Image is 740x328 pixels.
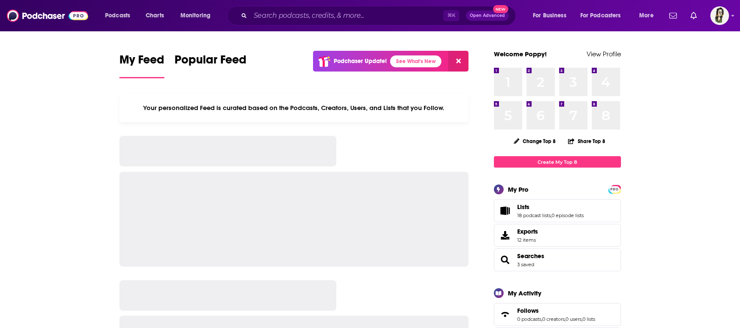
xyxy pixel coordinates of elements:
[666,8,680,23] a: Show notifications dropdown
[250,9,443,22] input: Search podcasts, credits, & more...
[541,316,542,322] span: ,
[470,14,505,18] span: Open Advanced
[175,9,222,22] button: open menu
[517,203,584,211] a: Lists
[610,186,620,192] a: PRO
[710,6,729,25] button: Show profile menu
[119,94,469,122] div: Your personalized Feed is curated based on the Podcasts, Creators, Users, and Lists that you Follow.
[509,136,561,146] button: Change Top 8
[582,316,595,322] a: 0 lists
[610,186,620,193] span: PRO
[575,9,633,22] button: open menu
[493,5,508,13] span: New
[497,254,514,266] a: Searches
[494,248,621,271] span: Searches
[517,307,595,314] a: Follows
[180,10,211,22] span: Monitoring
[710,6,729,25] img: User Profile
[235,6,524,25] div: Search podcasts, credits, & more...
[508,185,529,193] div: My Pro
[639,10,654,22] span: More
[565,316,582,322] a: 0 users
[119,52,164,78] a: My Feed
[466,11,509,21] button: Open AdvancedNew
[587,50,621,58] a: View Profile
[105,10,130,22] span: Podcasts
[7,8,88,24] img: Podchaser - Follow, Share and Rate Podcasts
[542,316,565,322] a: 0 creators
[517,237,538,243] span: 12 items
[334,58,387,65] p: Podchaser Update!
[494,303,621,326] span: Follows
[494,224,621,247] a: Exports
[533,10,566,22] span: For Business
[175,52,247,78] a: Popular Feed
[517,228,538,235] span: Exports
[99,9,141,22] button: open menu
[633,9,664,22] button: open menu
[390,55,441,67] a: See What's New
[175,52,247,72] span: Popular Feed
[497,229,514,241] span: Exports
[517,212,551,218] a: 18 podcast lists
[146,10,164,22] span: Charts
[140,9,169,22] a: Charts
[494,50,547,58] a: Welcome Poppy!
[497,309,514,320] a: Follows
[517,203,529,211] span: Lists
[508,289,541,297] div: My Activity
[580,10,621,22] span: For Podcasters
[517,262,534,267] a: 3 saved
[517,252,544,260] a: Searches
[527,9,577,22] button: open menu
[710,6,729,25] span: Logged in as poppyhat
[568,133,606,149] button: Share Top 8
[517,316,541,322] a: 0 podcasts
[443,10,459,21] span: ⌘ K
[517,307,539,314] span: Follows
[119,52,164,72] span: My Feed
[497,205,514,217] a: Lists
[687,8,700,23] a: Show notifications dropdown
[494,156,621,168] a: Create My Top 8
[494,199,621,222] span: Lists
[582,316,582,322] span: ,
[552,212,584,218] a: 0 episode lists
